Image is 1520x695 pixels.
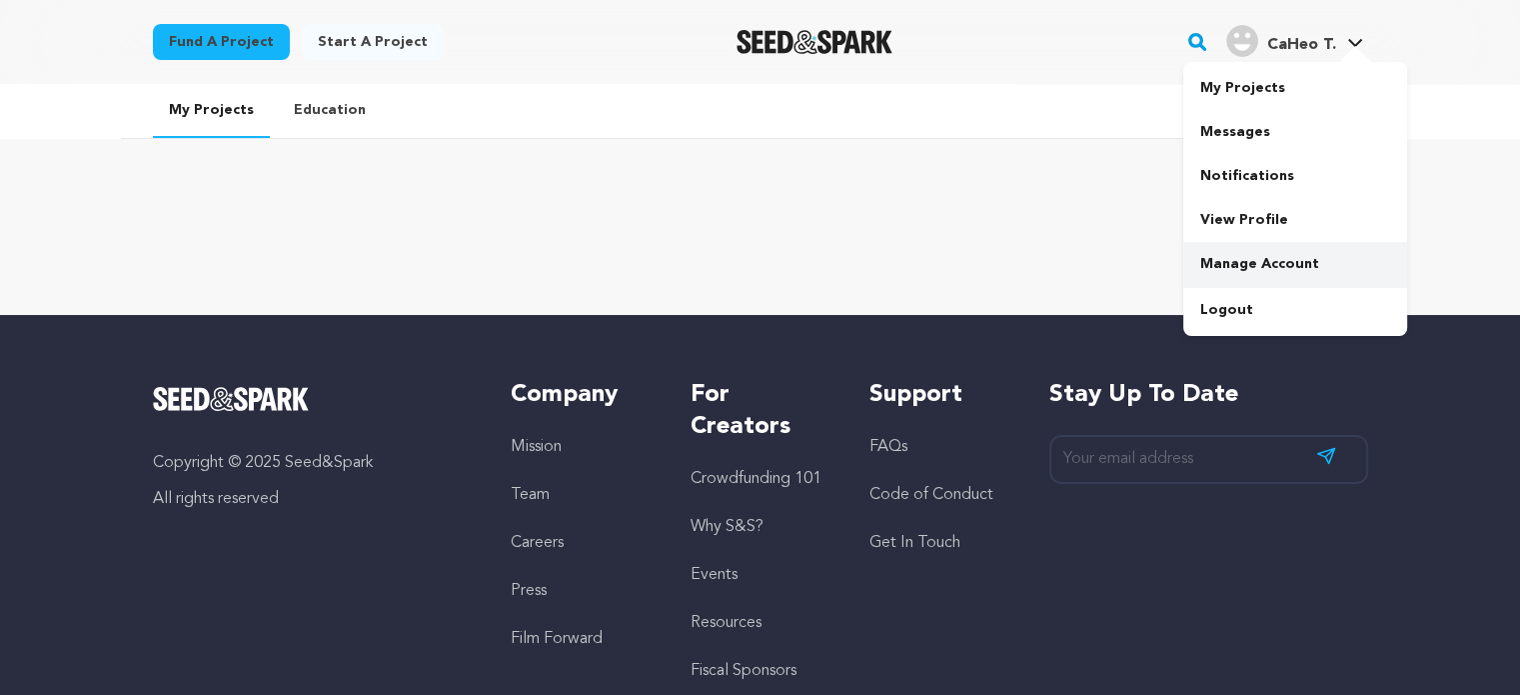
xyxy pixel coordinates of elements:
span: CaHeo T.'s Profile [1222,21,1367,63]
a: Careers [511,535,564,551]
input: Your email address [1049,435,1368,484]
a: Crowdfunding 101 [691,471,821,487]
img: Seed&Spark Logo [153,387,310,411]
a: Manage Account [1183,242,1407,286]
p: Copyright © 2025 Seed&Spark [153,451,472,475]
a: Code of Conduct [869,487,993,503]
a: Mission [511,439,562,455]
a: Get In Touch [869,535,960,551]
a: Team [511,487,550,503]
a: Messages [1183,110,1407,154]
a: My Projects [153,84,270,138]
a: CaHeo T.'s Profile [1222,21,1367,57]
h5: Company [511,379,650,411]
h5: For Creators [691,379,829,443]
a: Start a project [302,24,444,60]
span: CaHeo T. [1266,37,1335,53]
img: user.png [1226,25,1258,57]
a: Education [278,84,382,136]
a: Seed&Spark Homepage [153,387,472,411]
div: CaHeo T.'s Profile [1226,25,1335,57]
h5: Stay up to date [1049,379,1368,411]
a: Events [691,567,738,583]
a: Notifications [1183,154,1407,198]
a: Press [511,583,547,599]
a: Film Forward [511,631,603,647]
h5: Support [869,379,1008,411]
img: Seed&Spark Logo Dark Mode [737,30,893,54]
a: FAQs [869,439,907,455]
a: Why S&S? [691,519,763,535]
a: Seed&Spark Homepage [737,30,893,54]
p: All rights reserved [153,487,472,511]
a: My Projects [1183,66,1407,110]
a: Fund a project [153,24,290,60]
a: View Profile [1183,198,1407,242]
a: Logout [1183,288,1407,332]
a: Resources [691,615,761,631]
a: Fiscal Sponsors [691,663,796,679]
